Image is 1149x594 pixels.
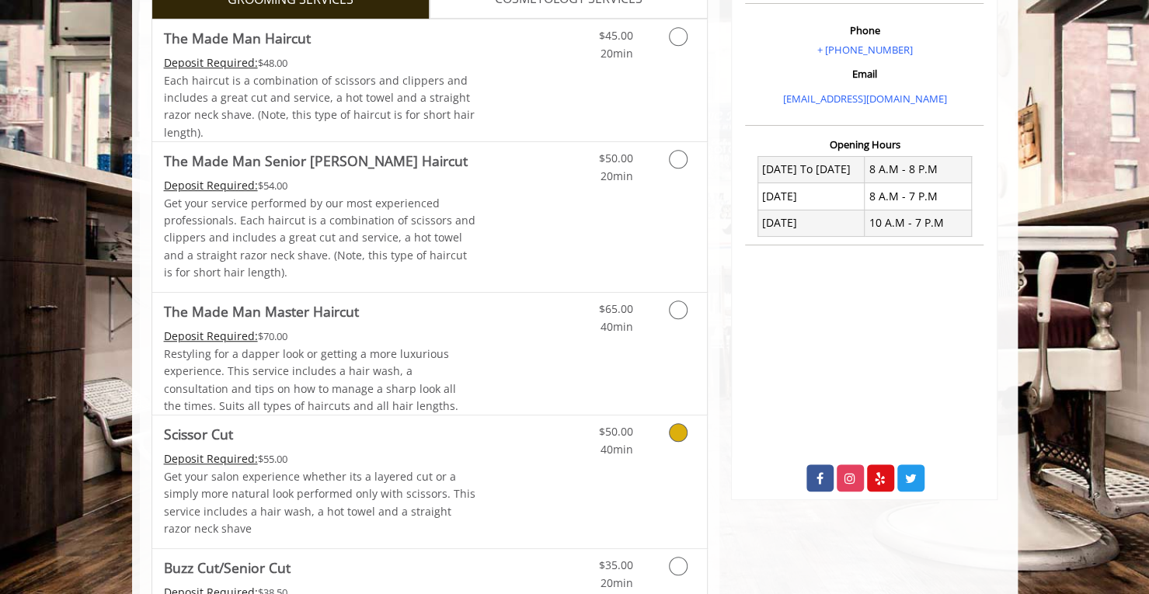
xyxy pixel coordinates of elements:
[865,156,972,182] td: 8 A.M - 8 P.M
[598,28,632,43] span: $45.00
[749,68,980,79] h3: Email
[164,55,258,70] span: This service needs some Advance to be paid before we block your appointment
[164,177,476,194] div: $54.00
[745,139,984,150] h3: Opening Hours
[164,73,475,140] span: Each haircut is a combination of scissors and clippers and includes a great cut and service, a ho...
[816,43,912,57] a: + [PHONE_NUMBER]
[600,575,632,590] span: 20min
[600,46,632,61] span: 20min
[757,183,865,210] td: [DATE]
[600,319,632,334] span: 40min
[164,346,458,413] span: Restyling for a dapper look or getting a more luxurious experience. This service includes a hair ...
[757,156,865,182] td: [DATE] To [DATE]
[164,300,359,322] b: The Made Man Master Haircut
[164,557,291,578] b: Buzz Cut/Senior Cut
[164,468,476,538] p: Get your salon experience whether its a layered cut or a simply more natural look performed only ...
[164,178,258,193] span: This service needs some Advance to be paid before we block your appointment
[865,183,972,210] td: 8 A.M - 7 P.M
[782,92,946,106] a: [EMAIL_ADDRESS][DOMAIN_NAME]
[598,151,632,165] span: $50.00
[164,328,258,343] span: This service needs some Advance to be paid before we block your appointment
[749,25,980,36] h3: Phone
[164,27,311,49] b: The Made Man Haircut
[598,424,632,439] span: $50.00
[164,150,468,172] b: The Made Man Senior [PERSON_NAME] Haircut
[164,54,476,71] div: $48.00
[164,450,476,467] div: $55.00
[164,328,476,345] div: $70.00
[598,301,632,316] span: $65.00
[600,442,632,457] span: 40min
[164,451,258,466] span: This service needs some Advance to be paid before we block your appointment
[164,423,233,445] b: Scissor Cut
[865,210,972,236] td: 10 A.M - 7 P.M
[598,558,632,572] span: $35.00
[164,195,476,282] p: Get your service performed by our most experienced professionals. Each haircut is a combination o...
[600,168,632,183] span: 20min
[757,210,865,236] td: [DATE]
